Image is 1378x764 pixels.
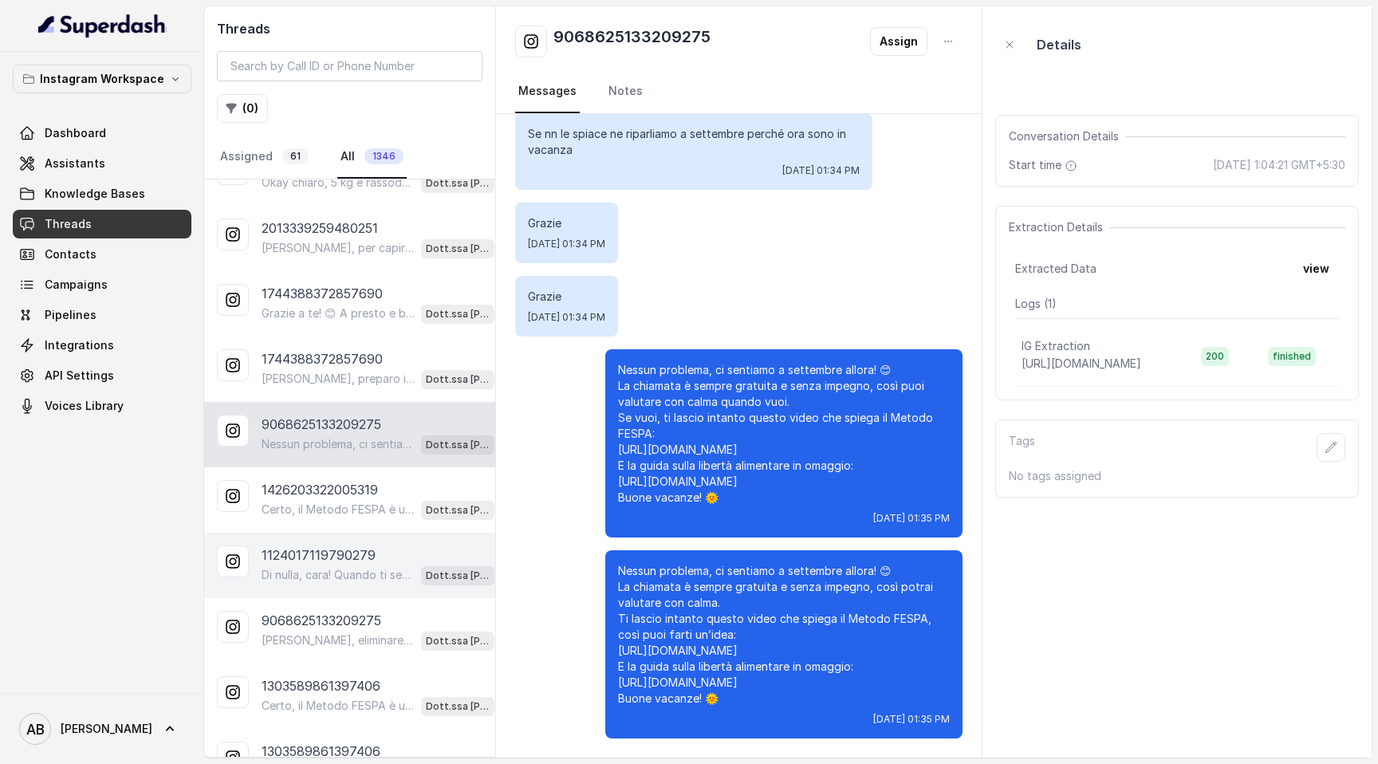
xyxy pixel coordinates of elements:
[426,437,490,453] p: Dott.ssa [PERSON_NAME]
[45,307,96,323] span: Pipelines
[515,70,580,113] a: Messages
[262,415,381,434] p: 9068625133209275
[1037,35,1081,54] p: Details
[782,164,860,177] span: [DATE] 01:34 PM
[262,742,380,761] p: 1303589861397406
[217,51,482,81] input: Search by Call ID or Phone Number
[618,563,950,707] p: Nessun problema, ci sentiamo a settembre allora! 😊 La chiamata è sempre gratuita e senza impegno,...
[1213,157,1345,173] span: [DATE] 1:04:21 GMT+5:30
[262,371,415,387] p: [PERSON_NAME], preparo il link della guida e te lo mando... ma per capire meglio come aiutar[PERS...
[1268,347,1316,366] span: finished
[262,611,381,630] p: 9068625133209275
[1015,261,1096,277] span: Extracted Data
[45,156,105,171] span: Assistants
[1015,296,1339,312] p: Logs ( 1 )
[605,70,646,113] a: Notes
[1022,338,1090,354] p: IG Extraction
[262,502,415,518] p: Certo, il Metodo FESPA è un percorso di rieducazione alimentare che ti aiuta a velocizzare il met...
[337,136,407,179] a: All1346
[528,238,605,250] span: [DATE] 01:34 PM
[45,246,96,262] span: Contacts
[13,331,191,360] a: Integrations
[262,676,380,695] p: 1303589861397406
[262,305,415,321] p: Grazie a te! 😊 A presto e buona giornata! 🌷
[528,215,605,231] p: Grazie
[426,241,490,257] p: Dott.ssa [PERSON_NAME]
[13,392,191,420] a: Voices Library
[262,632,415,648] p: [PERSON_NAME], eliminare [PERSON_NAME] e fianchi è un ottimo obiettivo per avere un corpo magro, ...
[553,26,711,57] h2: 9068625133209275
[45,186,145,202] span: Knowledge Bases
[13,210,191,238] a: Threads
[426,699,490,715] p: Dott.ssa [PERSON_NAME]
[38,13,167,38] img: light.svg
[262,698,415,714] p: Certo, il Metodo FESPA è un percorso di rieducazione alimentare che ti aiuta a velocizzare il met...
[13,301,191,329] a: Pipelines
[426,502,490,518] p: Dott.ssa [PERSON_NAME]
[45,277,108,293] span: Campaigns
[13,119,191,148] a: Dashboard
[1009,219,1109,235] span: Extraction Details
[873,713,950,726] span: [DATE] 01:35 PM
[26,721,45,738] text: AB
[1009,157,1081,173] span: Start time
[217,136,312,179] a: Assigned61
[364,148,404,164] span: 1346
[217,136,482,179] nav: Tabs
[1009,468,1345,484] p: No tags assigned
[515,70,963,113] nav: Tabs
[282,148,309,164] span: 61
[217,94,268,123] button: (0)
[45,337,114,353] span: Integrations
[45,368,114,384] span: API Settings
[13,65,191,93] button: Instagram Workspace
[1022,356,1141,370] span: [URL][DOMAIN_NAME]
[45,125,106,141] span: Dashboard
[1009,128,1125,144] span: Conversation Details
[262,175,415,191] p: Okay chiaro, 5 kg e rassodare. Hai già provato qualcosa per raggiungere questo risultato?
[61,721,152,737] span: [PERSON_NAME]
[528,311,605,324] span: [DATE] 01:34 PM
[13,707,191,751] a: [PERSON_NAME]
[13,179,191,208] a: Knowledge Bases
[45,216,92,232] span: Threads
[873,512,950,525] span: [DATE] 01:35 PM
[13,240,191,269] a: Contacts
[528,126,860,158] p: Se nn le spiace ne riparliamo a settembre perché ora sono in vacanza
[426,568,490,584] p: Dott.ssa [PERSON_NAME]
[262,545,376,565] p: 1124017119790279
[1201,347,1229,366] span: 200
[528,289,605,305] p: Grazie
[262,436,415,452] p: Nessun problema, ci sentiamo a settembre allora! 😊 La chiamata è sempre gratuita e senza impegno,...
[262,567,415,583] p: Di nulla, cara! Quando ti sentirai pronta, sarò qui per aiutarti. Nel frattempo, se hai domande, ...
[262,284,383,303] p: 1744388372857690
[426,633,490,649] p: Dott.ssa [PERSON_NAME]
[13,361,191,390] a: API Settings
[262,349,383,368] p: 1744388372857690
[426,175,490,191] p: Dott.ssa [PERSON_NAME]
[217,19,482,38] h2: Threads
[618,362,950,506] p: Nessun problema, ci sentiamo a settembre allora! 😊 La chiamata è sempre gratuita e senza impegno,...
[40,69,164,89] p: Instagram Workspace
[262,240,415,256] p: [PERSON_NAME], per capire meglio come aiutarti, potresti dirmi quanti kg vorresti perdere o qual ...
[426,372,490,388] p: Dott.ssa [PERSON_NAME]
[870,27,927,56] button: Assign
[426,306,490,322] p: Dott.ssa [PERSON_NAME]
[262,219,378,238] p: 2013339259480251
[13,149,191,178] a: Assistants
[262,480,378,499] p: 1426203322005319
[1293,254,1339,283] button: view
[13,270,191,299] a: Campaigns
[45,398,124,414] span: Voices Library
[1009,433,1035,462] p: Tags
